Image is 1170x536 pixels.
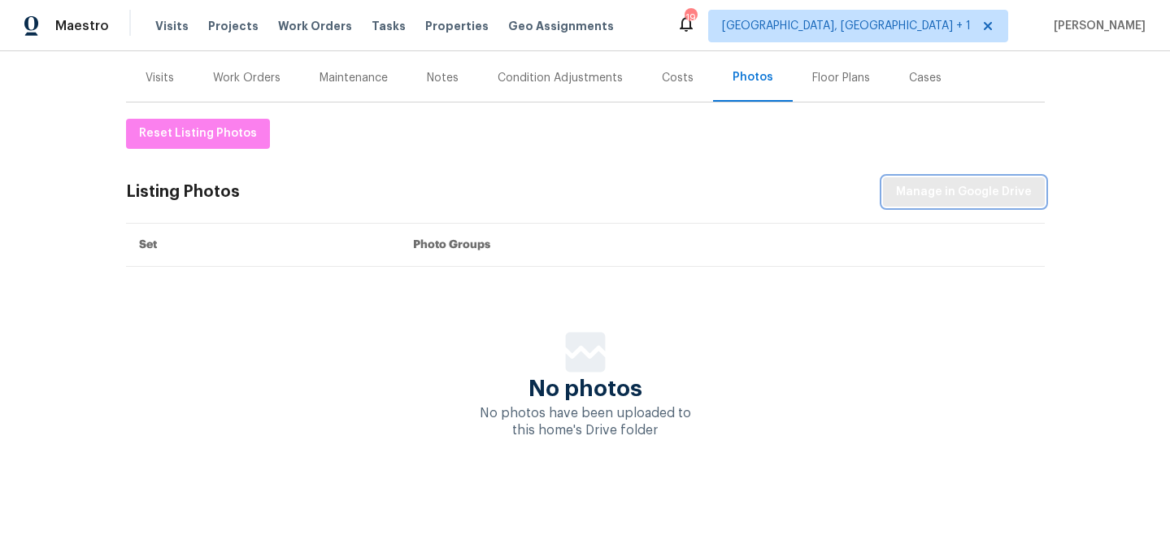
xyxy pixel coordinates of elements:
div: Maintenance [320,70,388,86]
div: Notes [427,70,459,86]
button: Manage in Google Drive [883,177,1045,207]
span: Geo Assignments [508,18,614,34]
div: Costs [662,70,694,86]
span: Reset Listing Photos [139,124,257,144]
div: Listing Photos [126,184,240,200]
div: Work Orders [213,70,281,86]
span: No photos have been uploaded to this home's Drive folder [480,407,691,437]
span: Manage in Google Drive [896,182,1032,203]
span: Visits [155,18,189,34]
span: Work Orders [278,18,352,34]
span: Maestro [55,18,109,34]
div: 19 [685,10,696,26]
span: [PERSON_NAME] [1047,18,1146,34]
span: No photos [528,381,642,397]
span: Tasks [372,20,406,32]
span: [GEOGRAPHIC_DATA], [GEOGRAPHIC_DATA] + 1 [722,18,971,34]
div: Cases [909,70,942,86]
span: Properties [425,18,489,34]
div: Floor Plans [812,70,870,86]
button: Reset Listing Photos [126,119,270,149]
span: Projects [208,18,259,34]
th: Set [126,224,400,267]
div: Visits [146,70,174,86]
div: Condition Adjustments [498,70,623,86]
th: Photo Groups [400,224,1045,267]
div: Photos [733,69,773,85]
